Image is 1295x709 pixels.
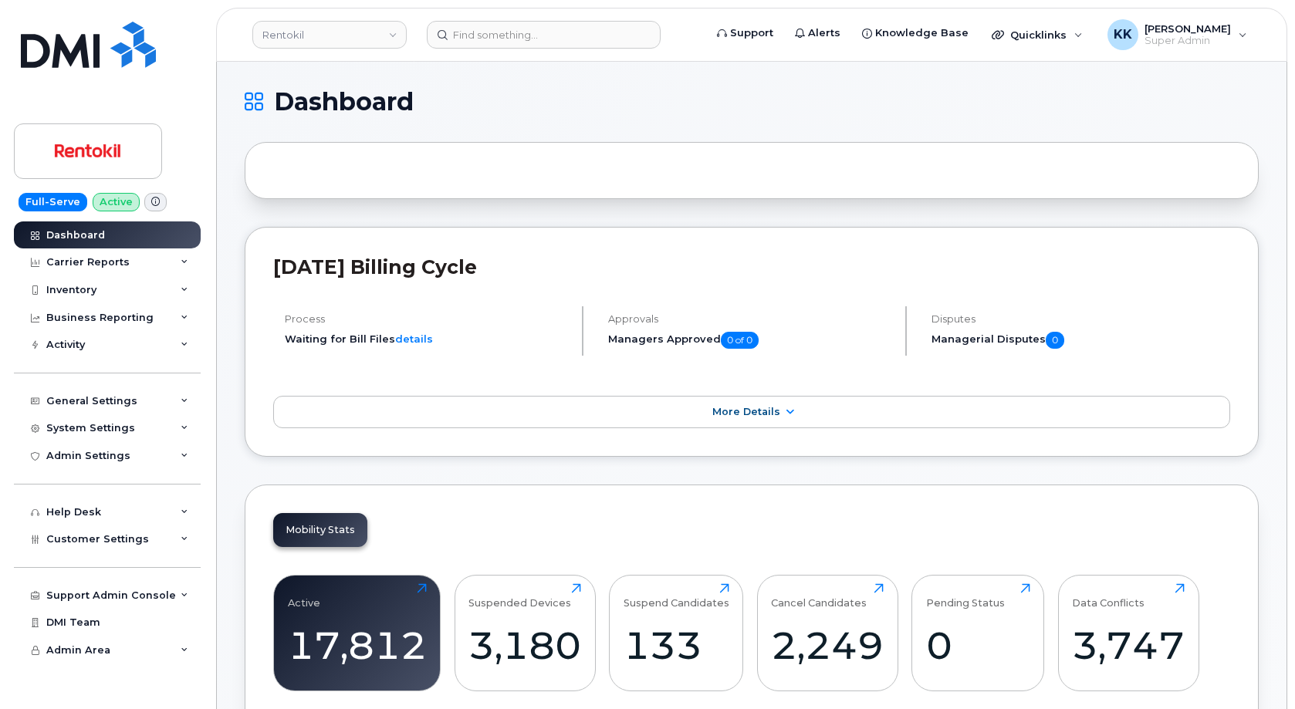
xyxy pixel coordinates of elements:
div: Suspend Candidates [624,583,729,609]
a: Data Conflicts3,747 [1072,583,1185,682]
a: details [395,333,433,345]
div: 3,747 [1072,623,1185,668]
a: Pending Status0 [926,583,1030,682]
div: 0 [926,623,1030,668]
span: Dashboard [274,90,414,113]
div: Pending Status [926,583,1005,609]
span: More Details [712,406,780,417]
h4: Approvals [608,313,892,325]
div: 3,180 [468,623,581,668]
a: Cancel Candidates2,249 [771,583,884,682]
div: 17,812 [288,623,427,668]
iframe: Messenger Launcher [1228,642,1283,697]
span: 0 of 0 [721,332,759,349]
div: 2,249 [771,623,884,668]
a: Active17,812 [288,583,427,682]
li: Waiting for Bill Files [285,332,569,346]
div: Suspended Devices [468,583,571,609]
h5: Managers Approved [608,332,892,349]
a: Suspend Candidates133 [624,583,729,682]
h4: Process [285,313,569,325]
div: Data Conflicts [1072,583,1145,609]
h5: Managerial Disputes [932,332,1230,349]
h4: Disputes [932,313,1230,325]
a: Suspended Devices3,180 [468,583,581,682]
span: 0 [1046,332,1064,349]
div: Active [288,583,320,609]
div: 133 [624,623,729,668]
h2: [DATE] Billing Cycle [273,255,1230,279]
div: Cancel Candidates [771,583,867,609]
